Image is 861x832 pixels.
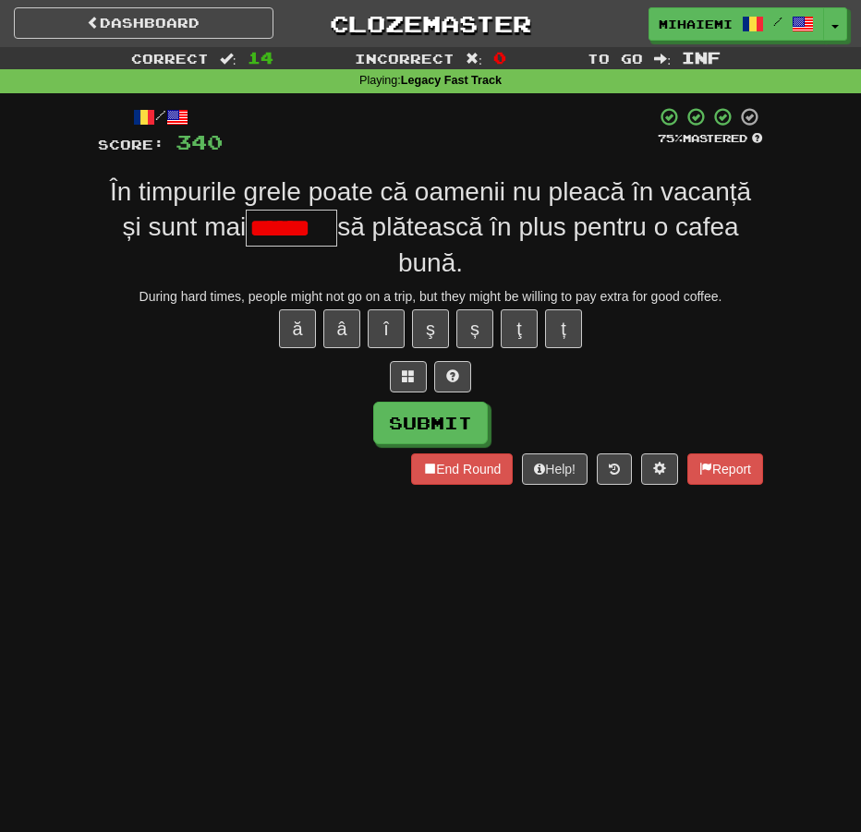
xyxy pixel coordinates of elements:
[412,309,449,348] button: ş
[654,52,671,65] span: :
[98,106,223,129] div: /
[588,51,643,66] span: To go
[659,16,733,32] span: MIHAIEMINESCU
[390,361,427,392] button: Switch sentence to multiple choice alt+p
[98,137,164,152] span: Score:
[411,453,513,485] button: End Round
[466,52,482,65] span: :
[493,48,506,66] span: 0
[501,309,538,348] button: ţ
[301,7,561,40] a: Clozemaster
[401,74,502,87] strong: Legacy Fast Track
[434,361,471,392] button: Single letter hint - you only get 1 per sentence and score half the points! alt+h
[131,51,209,66] span: Correct
[323,309,360,348] button: â
[649,7,824,41] a: MIHAIEMINESCU /
[522,453,588,485] button: Help!
[656,131,763,146] div: Mastered
[337,212,738,277] span: să plătească în plus pentru o cafea bună.
[773,15,782,28] span: /
[98,287,763,306] div: During hard times, people might not go on a trip, but they might be willing to pay extra for good...
[545,309,582,348] button: ț
[658,132,683,144] span: 75 %
[248,48,273,66] span: 14
[176,130,223,153] span: 340
[14,7,273,39] a: Dashboard
[110,177,751,240] span: În timpurile grele poate că oamenii nu pleacă în vacanță și sunt mai
[355,51,455,66] span: Incorrect
[456,309,493,348] button: ș
[682,48,721,66] span: Inf
[220,52,236,65] span: :
[687,453,763,485] button: Report
[279,309,316,348] button: ă
[373,402,488,444] button: Submit
[597,453,632,485] button: Round history (alt+y)
[368,309,405,348] button: î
